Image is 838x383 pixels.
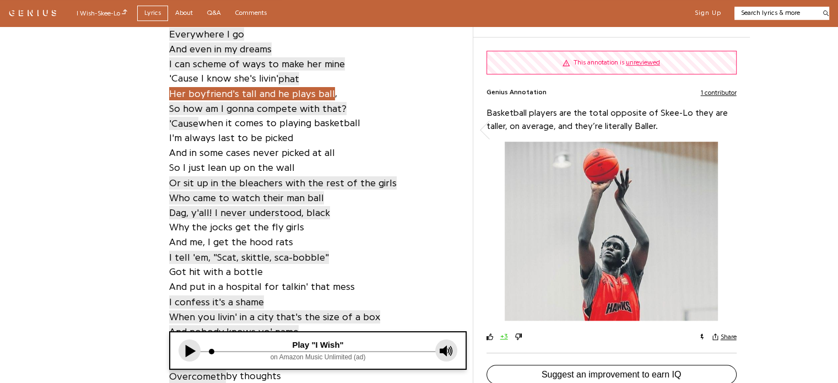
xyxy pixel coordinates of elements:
span: Overcometh [169,370,226,383]
a: You know I see her all the timeEverywhere I goAnd even in my dreams [169,12,309,56]
a: I tell 'em, "Scat, skittle, sca-bobble" [169,250,329,265]
a: Dag, y'all! I never understood, black [169,205,330,220]
div: I Wish - Skee-Lo [77,8,127,18]
a: Her boyfriend's tall and he plays ball [169,86,335,101]
button: Sign Up [695,9,721,18]
a: I confess it's a shameWhen you livin' in a city that's the size of a boxAnd nobody knows yo' name [169,294,380,339]
span: I tell 'em, "Scat, skittle, sca-bobble" [169,251,329,264]
span: Dag, y'all! I never understood, black [169,206,330,219]
span: 'Cause [169,117,198,130]
span: Or sit up in the bleachers with the rest of the girls Who came to watch their man ball [169,176,397,204]
span: phat [278,72,299,85]
a: phat [278,71,299,86]
span: unreviewed [626,59,660,66]
a: So how am I gonna compete with that? [169,101,347,116]
img: Image description [505,142,718,321]
span: I can scheme of ways to make her mine [169,57,345,71]
p: Basketball players are the total opposite of Skee-Lo they are taller, on average, and they’re lit... [486,106,737,133]
a: 'Cause [169,116,198,131]
a: Comments [228,6,274,20]
a: Q&A [200,6,228,20]
span: You know I see her all the time Everywhere I go And even in my dreams [169,13,309,56]
div: This annotation is [574,58,660,67]
input: Search lyrics & more [734,8,817,18]
a: Lyrics [137,6,168,20]
a: About [168,6,200,20]
iframe: Tonefuse player [170,332,466,369]
span: So how am I gonna compete with that? [169,102,347,115]
span: Her boyfriend's tall and he plays ball [169,87,335,100]
a: Or sit up in the bleachers with the rest of the girlsWho came to watch their man ball [169,175,397,205]
button: 1 contributor [701,88,737,97]
span: Genius Annotation [486,88,547,97]
span: I confess it's a shame When you livin' in a city that's the size of a box And nobody knows yo' name [169,295,380,338]
a: I can scheme of ways to make her mine [169,56,345,71]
